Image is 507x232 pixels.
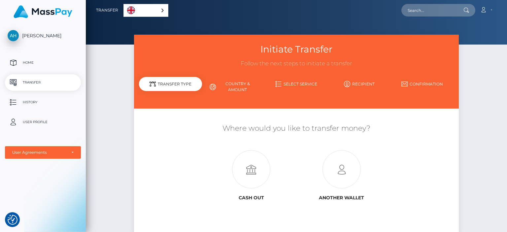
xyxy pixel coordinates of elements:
h3: Initiate Transfer [139,43,454,56]
a: History [5,94,81,111]
h6: Another wallet [301,195,382,201]
a: Recipient [328,78,391,90]
img: MassPay [14,5,72,18]
a: User Profile [5,114,81,130]
button: User Agreements [5,146,81,159]
a: Transfer [96,3,118,17]
input: Search... [401,4,463,17]
img: Revisit consent button [8,215,17,225]
div: User Agreements [12,150,66,155]
aside: Language selected: English [123,4,168,17]
span: [PERSON_NAME] [5,33,81,39]
a: Country & Amount [202,78,265,95]
p: User Profile [8,117,78,127]
div: Language [123,4,168,17]
a: Transfer [5,74,81,91]
p: Home [8,58,78,68]
p: Transfer [8,78,78,87]
h5: Where would you like to transfer money? [139,123,454,134]
p: History [8,97,78,107]
a: Home [5,54,81,71]
h3: Follow the next steps to initiate a transfer [139,60,454,68]
a: Confirmation [391,78,454,90]
button: Consent Preferences [8,215,17,225]
a: Select Service [265,78,328,90]
div: Transfer Type [139,77,202,91]
h6: Cash out [211,195,291,201]
a: English [124,4,168,17]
